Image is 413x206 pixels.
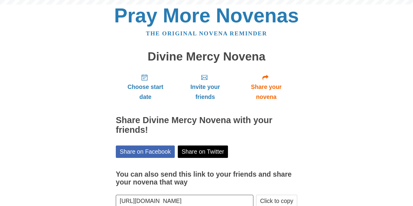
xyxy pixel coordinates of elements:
[122,82,169,102] span: Choose start date
[114,4,299,27] a: Pray More Novenas
[116,116,297,135] h2: Share Divine Mercy Novena with your friends!
[116,50,297,63] h1: Divine Mercy Novena
[146,30,267,37] a: The original novena reminder
[241,82,291,102] span: Share your novena
[181,82,229,102] span: Invite your friends
[235,69,297,105] a: Share your novena
[175,69,235,105] a: Invite your friends
[116,69,175,105] a: Choose start date
[116,146,175,158] a: Share on Facebook
[178,146,228,158] a: Share on Twitter
[116,171,297,186] h3: You can also send this link to your friends and share your novena that way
